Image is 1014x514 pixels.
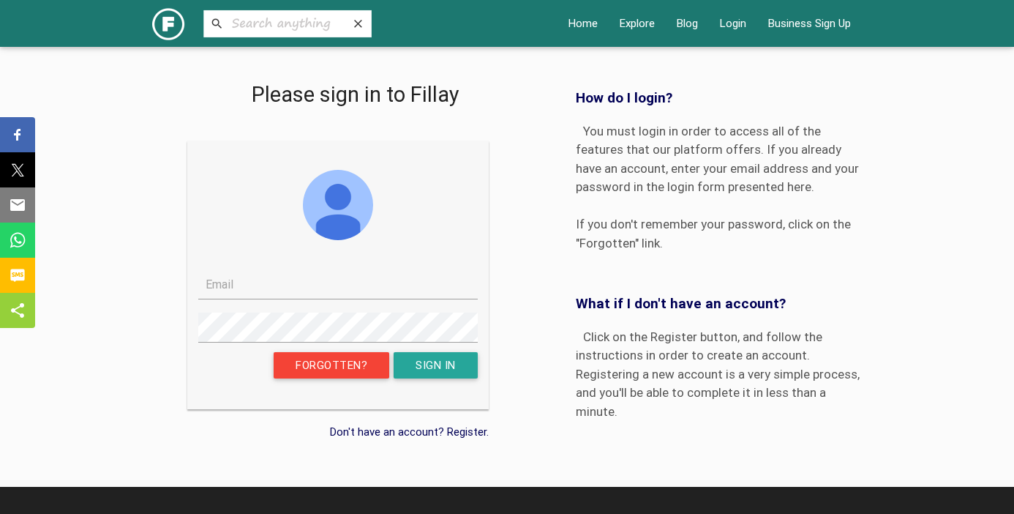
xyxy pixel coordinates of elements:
[576,328,862,422] p: Click on the Register button, and follow the instructions in order to create an account. Register...
[576,87,862,108] p: How do I login?
[274,352,389,379] a: Forgotten?
[198,269,478,299] input: Email
[330,424,489,441] a: Don't have an account? Register.
[152,79,560,111] p: Please sign in to Fillay
[576,293,862,314] p: What if I don't have an account?
[394,352,478,379] button: Sign in
[303,170,373,240] img: d6d88a494ed8be5b25a955c92360bd47-login.png
[152,1,372,47] img: 6d77f320e1b12044285835bafdf5ed41-logo_with_search_desktop.png
[576,122,862,253] p: You must login in order to access all of the features that our platform offers. If you already ha...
